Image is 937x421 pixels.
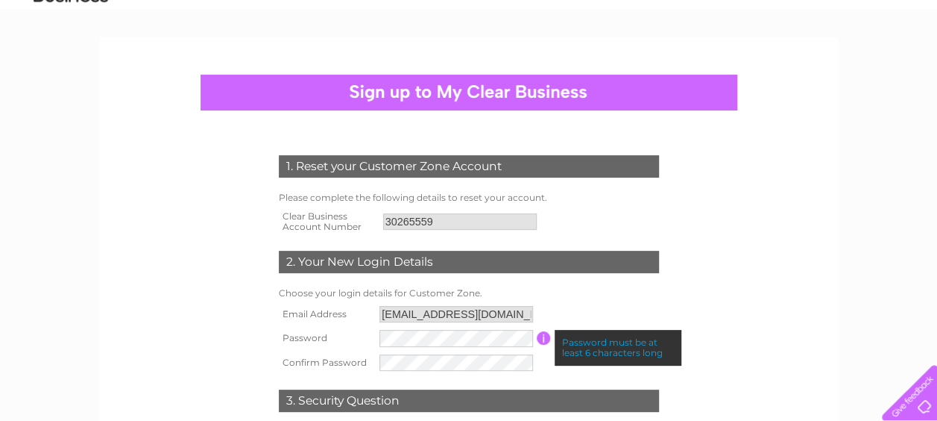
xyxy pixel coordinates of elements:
td: Choose your login details for Customer Zone. [275,284,663,302]
a: Water [728,63,757,75]
a: Energy [766,63,798,75]
div: 1. Reset your Customer Zone Account [279,155,659,178]
th: Clear Business Account Number [275,207,379,237]
img: logo.png [33,39,109,84]
a: Telecoms [807,63,852,75]
div: 2. Your New Login Details [279,251,659,273]
div: 3. Security Question [279,390,659,412]
a: Contact [892,63,928,75]
th: Confirm Password [275,351,376,375]
td: Please complete the following details to reset your account. [275,189,663,207]
th: Email Address [275,302,376,326]
th: Password [275,326,376,351]
div: Clear Business is a trading name of Verastar Limited (registered in [GEOGRAPHIC_DATA] No. 3667643... [117,8,821,72]
a: Blog [861,63,883,75]
a: 0333 014 3131 [656,7,759,26]
div: Password must be at least 6 characters long [555,330,681,366]
input: Information [537,331,551,345]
